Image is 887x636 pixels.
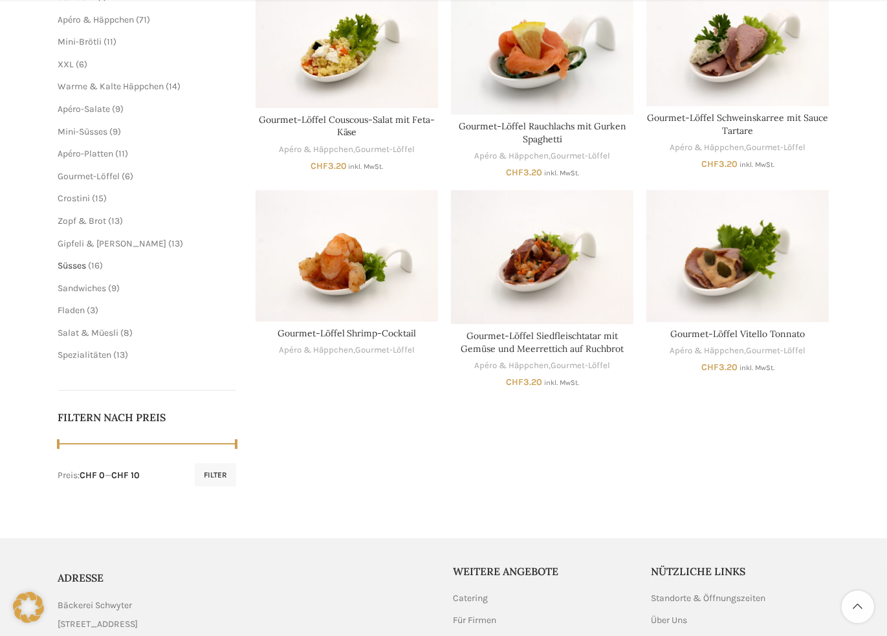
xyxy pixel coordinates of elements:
[256,190,438,322] a: Gourmet-Löffel Shrimp-Cocktail
[842,591,874,623] a: Scroll to top button
[58,598,133,613] span: Bäckerei Schwyter
[544,169,579,177] small: inkl. MwSt.
[551,150,610,162] a: Gourmet-Löffel
[58,238,167,249] a: Gipfeli & [PERSON_NAME]
[58,36,102,47] a: Mini-Brötli
[739,364,774,372] small: inkl. MwSt.
[58,469,140,482] div: Preis: —
[117,349,126,360] span: 13
[311,160,347,171] bdi: 3.20
[58,193,91,204] a: Crostini
[279,144,353,156] a: Apéro & Häppchen
[58,617,138,631] span: [STREET_ADDRESS]
[80,470,105,481] span: CHF 0
[113,126,118,137] span: 9
[119,148,126,159] span: 11
[256,344,438,356] div: ,
[91,305,96,316] span: 3
[107,36,114,47] span: 11
[459,120,626,145] a: Gourmet-Löffel Rauchlachs mit Gurken Spaghetti
[646,142,829,154] div: ,
[506,377,542,388] bdi: 3.20
[551,360,610,372] a: Gourmet-Löffel
[311,160,328,171] span: CHF
[474,360,549,372] a: Apéro & Häppchen
[701,362,738,373] bdi: 3.20
[126,171,131,182] span: 6
[451,150,633,162] div: ,
[96,193,104,204] span: 15
[651,614,688,627] a: Über Uns
[506,167,523,178] span: CHF
[349,162,384,171] small: inkl. MwSt.
[746,345,805,357] a: Gourmet-Löffel
[651,592,767,605] a: Standorte & Öffnungszeiten
[646,345,829,357] div: ,
[58,305,85,316] a: Fladen
[451,360,633,372] div: ,
[746,142,805,154] a: Gourmet-Löffel
[58,327,119,338] a: Salat & Müesli
[451,190,633,324] a: Gourmet-Löffel Siedfleischtatar mit Gemüse und Meerrettich auf Ruchbrot
[58,571,104,584] span: ADRESSE
[58,59,74,70] a: XXL
[112,470,140,481] span: CHF 10
[355,144,415,156] a: Gourmet-Löffel
[647,112,828,137] a: Gourmet-Löffel Schweinskarree mit Sauce Tartare
[58,14,135,25] a: Apéro & Häppchen
[670,328,805,340] a: Gourmet-Löffel Vitello Tonnato
[58,349,112,360] a: Spezialitäten
[58,104,111,115] a: Apéro-Salate
[670,345,744,357] a: Apéro & Häppchen
[58,171,120,182] a: Gourmet-Löffel
[80,59,85,70] span: 6
[739,160,774,169] small: inkl. MwSt.
[172,238,181,249] span: 13
[355,344,415,356] a: Gourmet-Löffel
[58,215,107,226] a: Zopf & Brot
[92,260,100,271] span: 16
[170,81,178,92] span: 14
[454,592,490,605] a: Catering
[58,81,164,92] a: Warme & Kalte Häppchen
[701,159,719,170] span: CHF
[112,215,120,226] span: 13
[195,463,236,487] button: Filter
[58,126,108,137] a: Mini-Süsses
[58,148,114,159] a: Apéro-Platten
[279,344,353,356] a: Apéro & Häppchen
[58,283,107,294] a: Sandwiches
[670,142,744,154] a: Apéro & Häppchen
[454,614,498,627] a: Für Firmen
[124,327,130,338] span: 8
[651,564,829,578] h5: Nützliche Links
[506,167,542,178] bdi: 3.20
[112,283,117,294] span: 9
[140,14,148,25] span: 71
[116,104,121,115] span: 9
[259,114,435,138] a: Gourmet-Löffel Couscous-Salat mit Feta-Käse
[58,260,87,271] a: Süsses
[256,144,438,156] div: ,
[701,362,719,373] span: CHF
[454,564,632,578] h5: Weitere Angebote
[506,377,523,388] span: CHF
[646,190,829,322] a: Gourmet-Löffel Vitello Tonnato
[461,330,624,355] a: Gourmet-Löffel Siedfleischtatar mit Gemüse und Meerrettich auf Ruchbrot
[278,327,417,339] a: Gourmet-Löffel Shrimp-Cocktail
